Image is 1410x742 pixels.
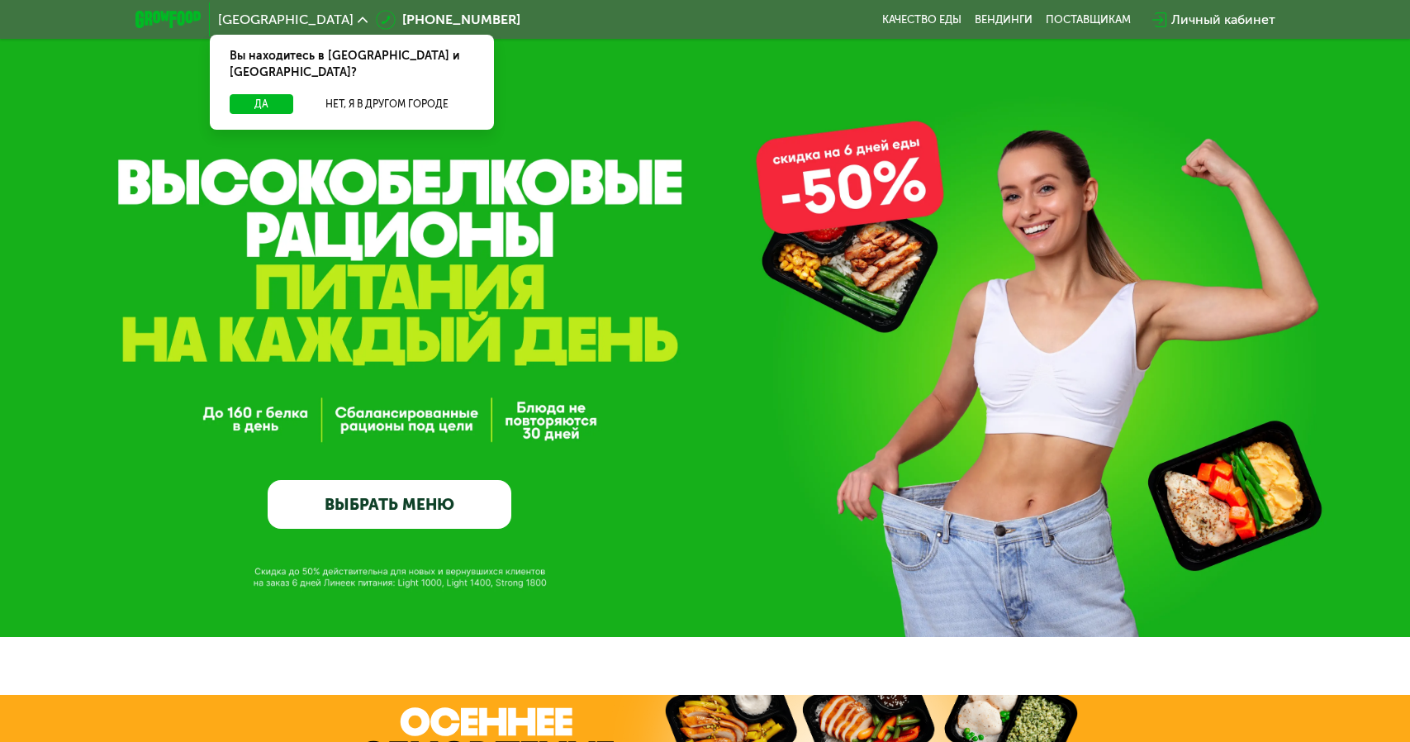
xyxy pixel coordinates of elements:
[218,13,354,26] span: [GEOGRAPHIC_DATA]
[300,94,474,114] button: Нет, я в другом городе
[210,35,494,94] div: Вы находитесь в [GEOGRAPHIC_DATA] и [GEOGRAPHIC_DATA]?
[376,10,520,30] a: [PHONE_NUMBER]
[1046,13,1131,26] div: поставщикам
[230,94,293,114] button: Да
[268,480,511,529] a: ВЫБРАТЬ МЕНЮ
[1171,10,1275,30] div: Личный кабинет
[882,13,961,26] a: Качество еды
[975,13,1033,26] a: Вендинги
